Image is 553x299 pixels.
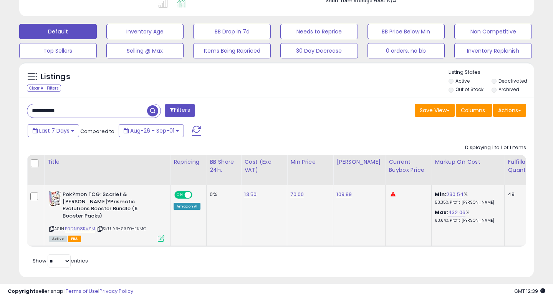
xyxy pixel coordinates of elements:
span: Compared to: [80,128,116,135]
span: ON [175,192,185,198]
span: | SKU: Y3-S3Z0-EKMG [96,226,146,232]
p: 63.64% Profit [PERSON_NAME] [435,218,498,223]
span: OFF [191,192,204,198]
span: Columns [461,106,485,114]
div: Displaying 1 to 1 of 1 items [465,144,526,151]
div: Fulfillable Quantity [508,158,534,174]
div: Title [47,158,167,166]
a: Privacy Policy [99,287,133,295]
b: Max: [435,209,448,216]
span: FBA [68,236,81,242]
div: seller snap | | [8,288,133,295]
div: Amazon AI [174,203,200,210]
button: Actions [493,104,526,117]
div: Repricing [174,158,203,166]
th: The percentage added to the cost of goods (COGS) that forms the calculator for Min & Max prices. [432,155,505,185]
strong: Copyright [8,287,36,295]
a: Terms of Use [66,287,98,295]
div: Clear All Filters [27,85,61,92]
div: 0% [210,191,235,198]
a: 432.06 [448,209,465,216]
button: Inventory Replenish [454,43,532,58]
div: Current Buybox Price [389,158,428,174]
div: 49 [508,191,531,198]
button: BB Drop in 7d [193,24,271,39]
button: BB Price Below Min [368,24,445,39]
button: 0 orders, no bb [368,43,445,58]
a: B0DN98RVZM [65,226,95,232]
a: 230.54 [446,191,464,198]
div: Markup on Cost [435,158,501,166]
label: Active [455,78,470,84]
button: Save View [415,104,455,117]
div: ASIN: [49,191,164,241]
b: Min: [435,191,446,198]
button: Aug-26 - Sep-01 [119,124,184,137]
button: Selling @ Max [106,43,184,58]
button: Top Sellers [19,43,97,58]
div: % [435,191,498,205]
a: 70.00 [290,191,304,198]
button: Items Being Repriced [193,43,271,58]
label: Out of Stock [455,86,483,93]
button: Needs to Reprice [280,24,358,39]
img: 51C5mOumJ8L._SL40_.jpg [49,191,61,206]
a: 13.50 [244,191,257,198]
button: Default [19,24,97,39]
a: 109.99 [336,191,352,198]
button: Non Competitive [454,24,532,39]
span: All listings currently available for purchase on Amazon [49,236,67,242]
div: Cost (Exc. VAT) [244,158,284,174]
span: Aug-26 - Sep-01 [130,127,174,135]
span: Last 7 Days [39,127,70,135]
p: Listing States: [449,69,534,76]
div: Min Price [290,158,330,166]
button: Columns [456,104,492,117]
button: Filters [165,104,195,117]
span: Show: entries [33,257,88,264]
button: 30 Day Decrease [280,43,358,58]
p: 53.35% Profit [PERSON_NAME] [435,200,498,205]
div: BB Share 24h. [210,158,238,174]
div: % [435,209,498,223]
b: Pok?mon TCG: Scarlet & [PERSON_NAME]?Prismatic Evolutions Booster Bundle (6 Booster Packs) [63,191,156,221]
span: 2025-09-10 12:39 GMT [514,287,545,295]
button: Inventory Age [106,24,184,39]
div: [PERSON_NAME] [336,158,382,166]
button: Last 7 Days [28,124,79,137]
h5: Listings [41,71,70,82]
label: Deactivated [498,78,527,84]
label: Archived [498,86,519,93]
